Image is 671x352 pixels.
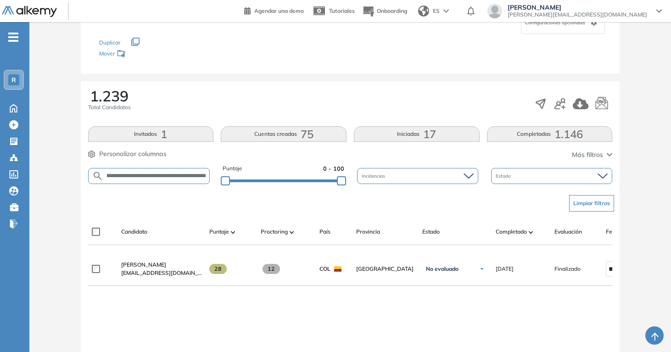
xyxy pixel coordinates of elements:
span: Personalizar columnas [99,149,167,159]
span: Puntaje [209,228,229,236]
span: [GEOGRAPHIC_DATA] [356,265,415,273]
span: Total Candidatos [88,103,131,112]
span: No evaluado [426,265,459,273]
img: [missing "en.ARROW_ALT" translation] [231,231,235,234]
span: Onboarding [377,7,407,14]
span: Tutoriales [329,7,355,14]
span: Agendar una demo [254,7,304,14]
span: Más filtros [572,150,603,160]
span: Finalizado [554,265,581,273]
span: [DATE] [496,265,514,273]
a: Agendar una demo [244,5,304,16]
span: ES [433,7,440,15]
button: Cuentas creadas75 [221,126,347,142]
div: Mover [99,46,191,63]
span: 28 [209,264,227,274]
div: Incidencias [357,168,478,184]
span: Completado [496,228,527,236]
span: Puntaje [223,164,242,173]
span: Estado [422,228,440,236]
button: Onboarding [362,1,407,21]
span: 12 [263,264,280,274]
img: Logo [2,6,57,17]
span: [PERSON_NAME] [508,4,647,11]
img: COL [334,266,341,272]
button: Iniciadas17 [354,126,480,142]
span: [PERSON_NAME] [121,261,166,268]
span: Duplicar [99,39,120,46]
span: Fecha límite [606,228,637,236]
img: arrow [443,9,449,13]
img: [missing "en.ARROW_ALT" translation] [290,231,294,234]
button: Limpiar filtros [569,195,614,212]
span: Provincia [356,228,380,236]
span: Incidencias [362,173,387,179]
span: Estado [496,173,513,179]
img: Ícono de flecha [479,266,485,272]
button: Más filtros [572,150,612,160]
span: [EMAIL_ADDRESS][DOMAIN_NAME] [121,269,202,277]
span: 1.239 [90,89,129,103]
a: [PERSON_NAME] [121,261,202,269]
span: Evaluación [554,228,582,236]
button: Personalizar columnas [88,149,167,159]
span: Candidato [121,228,147,236]
div: Estado [491,168,612,184]
button: Completadas1.146 [487,126,613,142]
img: [missing "en.ARROW_ALT" translation] [529,231,533,234]
span: COL [319,265,330,273]
button: Invitados1 [88,126,214,142]
span: R [11,76,16,84]
span: Proctoring [261,228,288,236]
span: 0 - 100 [323,164,344,173]
i: - [8,36,18,38]
div: Configuraciones opcionales [521,11,605,34]
span: País [319,228,330,236]
span: Configuraciones opcionales [525,19,587,26]
img: world [418,6,429,17]
span: [PERSON_NAME][EMAIL_ADDRESS][DOMAIN_NAME] [508,11,647,18]
img: SEARCH_ALT [92,170,103,182]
